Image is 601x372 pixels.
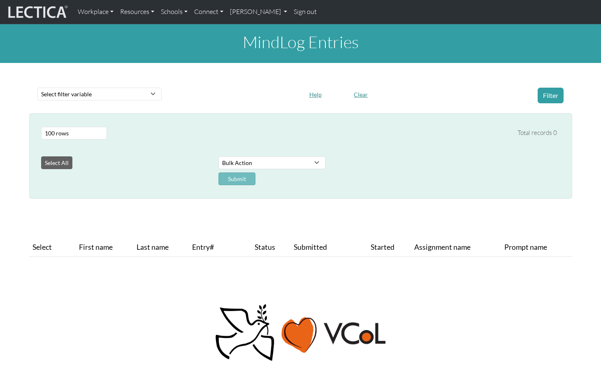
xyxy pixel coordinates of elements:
[350,88,371,101] button: Clear
[41,156,72,169] button: Select All
[290,3,320,21] a: Sign out
[414,242,471,253] span: Assignment name
[74,3,117,21] a: Workplace
[6,4,68,20] img: lecticalive
[504,242,547,253] span: Prompt name
[192,242,229,253] span: Entry#
[117,3,158,21] a: Resources
[517,128,557,138] div: Total records 0
[227,3,290,21] a: [PERSON_NAME]
[255,242,275,253] span: Status
[133,238,189,257] th: Last name
[294,242,327,253] span: Submitted
[306,88,325,101] button: Help
[29,238,66,257] th: Select
[306,89,325,98] a: Help
[213,303,389,363] img: Peace, love, VCoL
[158,3,191,21] a: Schools
[367,238,411,257] th: Started
[79,242,113,253] span: First name
[538,88,564,103] button: Filter
[191,3,227,21] a: Connect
